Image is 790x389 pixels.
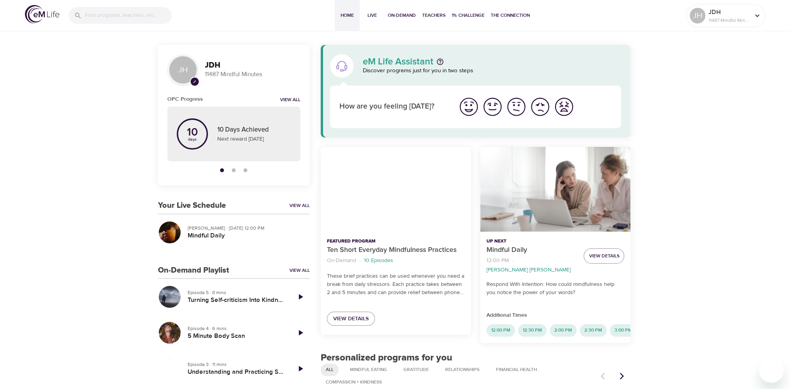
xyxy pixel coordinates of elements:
[481,95,504,119] button: I'm feeling good
[167,54,199,86] div: JH
[188,225,304,232] p: [PERSON_NAME] · [DATE] 12:00 PM
[486,327,515,334] span: 12:00 PM
[580,327,607,334] span: 2:30 PM
[158,285,181,309] button: Turning Self-criticism Into Kindness
[327,272,465,297] p: These brief practices can be used whenever you need a break from daily stressors. Each practice t...
[321,379,387,385] span: Compassion + Kindness
[486,257,509,265] p: 12:00 PM
[188,361,285,368] p: Episode 3 · 11 mins
[388,11,416,20] span: On-Demand
[399,366,433,373] span: Gratitude
[491,364,542,376] div: Financial Health
[529,96,551,118] img: bad
[759,358,784,383] iframe: Button to launch messaging window
[321,147,471,232] button: Ten Short Everyday Mindfulness Practices
[327,257,356,265] p: On-Demand
[321,352,631,364] h2: Personalized programs for you
[327,255,465,266] nav: breadcrumb
[553,96,575,118] img: worst
[345,364,392,376] div: Mindful Eating
[359,255,361,266] li: ·
[504,95,528,119] button: I'm feeling ok
[528,95,552,119] button: I'm feeling bad
[363,66,621,75] p: Discover programs just for you in two steps
[158,266,229,275] h3: On-Demand Playlist
[333,314,369,324] span: View Details
[690,8,705,23] div: JH
[345,366,392,373] span: Mindful Eating
[217,125,291,135] p: 10 Days Achieved
[440,364,485,376] div: Relationships
[25,5,59,23] img: logo
[289,202,310,209] a: View All
[480,147,630,232] button: Mindful Daily
[398,364,434,376] div: Gratitude
[188,289,285,296] p: Episode 5 · 8 mins
[339,101,447,112] p: How are you feeling [DATE]?
[518,327,547,334] span: 12:30 PM
[167,95,203,103] h6: OPC Progress
[363,57,433,66] p: eM Life Assistant
[486,280,624,297] p: Respond With Intention: How could mindfulness help you notice the power of your words?
[187,127,198,138] p: 10
[205,61,300,70] h3: JDH
[584,248,624,264] button: View Details
[491,366,541,373] span: Financial Health
[506,96,527,118] img: ok
[338,11,357,20] span: Home
[321,366,338,373] span: All
[708,7,750,17] p: JDH
[512,255,513,266] li: ·
[518,324,547,337] div: 12:30 PM
[321,364,339,376] div: All
[486,238,577,245] p: Up Next
[550,327,577,334] span: 2:00 PM
[280,97,300,103] a: View all notifications
[550,324,577,337] div: 2:00 PM
[580,324,607,337] div: 2:30 PM
[327,245,465,255] p: Ten Short Everyday Mindfulness Practices
[613,368,630,385] button: Next items
[291,323,310,342] a: Play Episode
[491,11,530,20] span: The Connection
[610,327,637,334] span: 3:00 PM
[158,321,181,344] button: 5 Minute Body Scan
[486,255,577,274] nav: breadcrumb
[552,95,576,119] button: I'm feeling worst
[589,252,619,260] span: View Details
[205,70,300,79] p: 11487 Mindful Minutes
[188,325,285,332] p: Episode 4 · 6 mins
[327,238,465,245] p: Featured Program
[188,232,304,240] h5: Mindful Daily
[457,95,481,119] button: I'm feeling great
[187,138,198,141] p: days
[327,312,375,326] a: View Details
[610,324,637,337] div: 3:00 PM
[486,311,624,319] p: Additional Times
[458,96,479,118] img: great
[708,17,750,24] p: 11487 Mindful Minutes
[452,11,485,20] span: 1% Challenge
[188,296,285,304] h5: Turning Self-criticism Into Kindness
[440,366,484,373] span: Relationships
[486,324,515,337] div: 12:00 PM
[364,257,393,265] p: 10 Episodes
[188,332,285,340] h5: 5 Minute Body Scan
[363,11,382,20] span: Live
[158,357,181,380] button: Understanding and Practicing Self-Compassion - Affectionate breathing
[188,368,285,376] h5: Understanding and Practicing Self-Compassion - Affectionate breathing
[291,359,310,378] a: Play Episode
[486,245,577,255] p: Mindful Daily
[486,266,571,274] p: [PERSON_NAME] [PERSON_NAME]
[158,201,226,210] h3: Your Live Schedule
[321,376,387,389] div: Compassion + Kindness
[289,267,310,274] a: View All
[336,60,348,72] img: eM Life Assistant
[482,96,503,118] img: good
[422,11,446,20] span: Teachers
[85,7,172,24] input: Find programs, teachers, etc...
[291,287,310,306] a: Play Episode
[217,135,291,143] p: Next reward [DATE]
